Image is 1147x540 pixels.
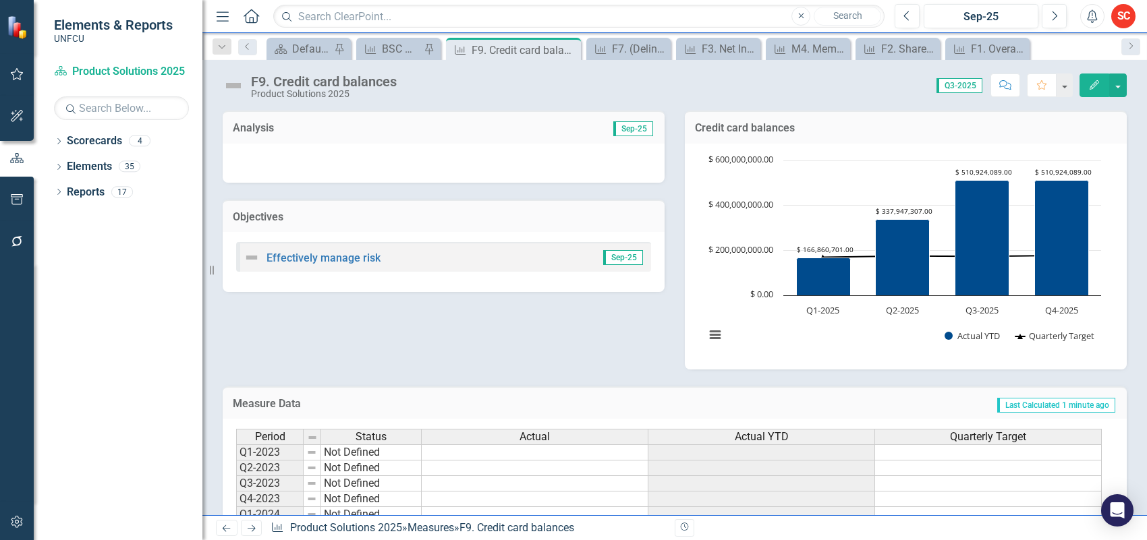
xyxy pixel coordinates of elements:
img: Not Defined [244,249,260,266]
h3: Measure Data [233,398,554,410]
h3: Analysis [233,122,444,134]
a: F2. Share Growth [Corporate] [859,40,936,57]
img: 8DAGhfEEPCf229AAAAAElFTkSuQmCC [307,432,318,443]
input: Search Below... [54,96,189,120]
text: $ 337,947,307.00 [876,206,932,216]
a: F1. Overall loan growth, including sold loans [Corporate] [949,40,1026,57]
div: M4. Member agreement with: "UNFCU provides me with peace of mind" [Corporate] [791,40,847,57]
span: Last Calculated 1 minute ago [997,398,1115,413]
span: Sep-25 [603,250,643,265]
div: Open Intercom Messenger [1101,494,1134,527]
img: 8DAGhfEEPCf229AAAAAElFTkSuQmCC [306,493,317,504]
img: 8DAGhfEEPCf229AAAAAElFTkSuQmCC [306,478,317,489]
text: Q2-2025 [886,304,919,316]
h3: Credit card balances [695,122,1117,134]
button: SC [1111,4,1136,28]
a: Product Solutions 2025 [54,64,189,80]
text: $ 510,924,089.00 [955,167,1012,177]
div: Chart. Highcharts interactive chart. [698,154,1113,356]
img: 8DAGhfEEPCf229AAAAAElFTkSuQmCC [306,462,317,473]
a: Elements [67,159,112,175]
img: 8DAGhfEEPCf229AAAAAElFTkSuQmCC [306,447,317,458]
td: Not Defined [321,507,422,522]
td: Not Defined [321,476,422,491]
a: Measures [408,521,454,534]
a: Default Grid [270,40,331,57]
text: $ 200,000,000.00 [708,243,773,256]
path: Q4-2025, 510,924,089. Actual YTD. [1035,180,1089,295]
button: Show Quarterly Target [1015,330,1096,342]
div: 35 [119,161,140,173]
input: Search ClearPoint... [273,5,885,28]
div: F7. (Delinquency & Charge-Offs) / Total Loans [Corporate] [612,40,667,57]
span: Status [356,431,387,443]
img: Not Defined [223,75,244,96]
span: Sep-25 [613,121,653,136]
text: Q4-2025 [1045,304,1078,316]
img: 8DAGhfEEPCf229AAAAAElFTkSuQmCC [306,509,317,520]
text: $ 600,000,000.00 [708,153,773,165]
a: Reports [67,185,105,200]
span: Elements & Reports [54,17,173,33]
svg: Interactive chart [698,154,1108,356]
small: UNFCU [54,33,173,44]
text: $ 0.00 [750,288,773,300]
a: F3. Net Income (ROA) (CORE) [Corporate] [679,40,757,57]
span: Search [833,10,862,21]
div: F2. Share Growth [Corporate] [881,40,936,57]
img: ClearPoint Strategy [7,15,30,38]
span: Period [255,431,285,443]
button: Sep-25 [924,4,1038,28]
g: Actual YTD, series 1 of 2. Bar series with 4 bars. [797,180,1089,295]
button: View chart menu, Chart [706,325,725,344]
span: Actual [520,431,550,443]
text: Q3-2025 [966,304,999,316]
td: Q1-2023 [236,444,304,460]
path: Q1-2025, 166,860,701. Actual YTD. [797,258,851,295]
text: $ 510,924,089.00 [1035,167,1092,177]
div: 17 [111,186,133,198]
path: Q3-2025, 510,924,089. Actual YTD. [955,180,1009,295]
div: Default Grid [292,40,331,57]
text: $ 400,000,000.00 [708,198,773,210]
div: » » [271,520,665,536]
text: Q1-2025 [806,304,839,316]
div: F9. Credit card balances [251,74,397,89]
a: M4. Member agreement with: "UNFCU provides me with peace of mind" [Corporate] [769,40,847,57]
span: Actual YTD [735,431,789,443]
td: Not Defined [321,444,422,460]
a: Product Solutions 2025 [290,521,402,534]
td: Q3-2023 [236,476,304,491]
td: Not Defined [321,491,422,507]
div: F3. Net Income (ROA) (CORE) [Corporate] [702,40,757,57]
div: F9. Credit card balances [472,42,578,59]
div: Sep-25 [928,9,1034,25]
div: BSC Report Summary [382,40,420,57]
div: Product Solutions 2025 [251,89,397,99]
span: Quarterly Target [950,431,1026,443]
path: Q1-2025, 169,619,448. Quarterly Target. [820,254,826,260]
a: F7. (Delinquency & Charge-Offs) / Total Loans [Corporate] [590,40,667,57]
div: F9. Credit card balances [459,521,574,534]
button: Search [814,7,881,26]
a: Scorecards [67,133,122,149]
span: Q3-2025 [936,78,982,93]
button: Show Actual YTD [945,330,1001,342]
td: Q1-2024 [236,507,304,522]
text: $ 166,860,701.00 [797,245,854,254]
h3: Objectives [233,211,654,223]
div: F1. Overall loan growth, including sold loans [Corporate] [971,40,1026,57]
div: 4 [129,136,150,147]
a: BSC Report Summary [360,40,420,57]
td: Q4-2023 [236,491,304,507]
a: Effectively manage risk [267,251,381,264]
td: Q2-2023 [236,460,304,476]
td: Not Defined [321,460,422,476]
path: Q2-2025, 337,947,307. Actual YTD. [876,219,930,295]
